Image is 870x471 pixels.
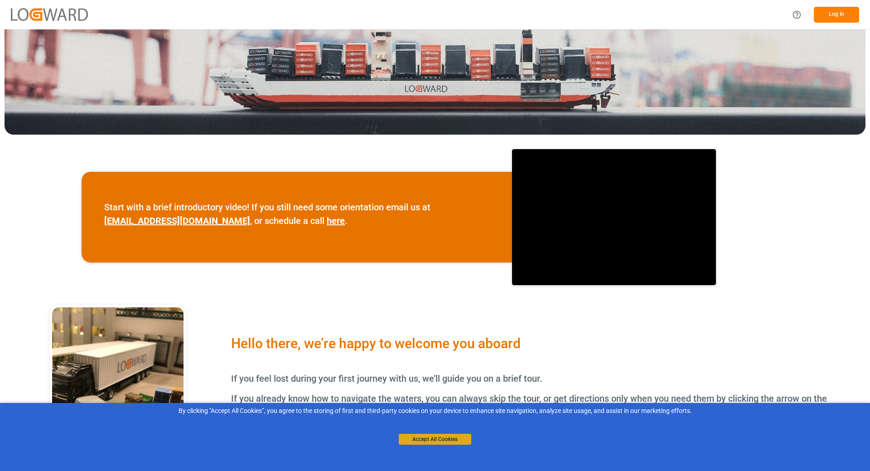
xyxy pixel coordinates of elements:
a: [EMAIL_ADDRESS][DOMAIN_NAME] [104,215,250,226]
p: If you feel lost during your first journey with us, we’ll guide you on a brief tour. [231,372,829,385]
button: Help Center [787,5,807,25]
button: Accept All Cookies [399,434,471,445]
p: If you already know how to navigate the waters, you can always skip the tour, or get directions o... [231,392,829,419]
p: Start with a brief introductory video! If you still need some orientation email us at , or schedu... [104,200,489,228]
img: Logward_new_orange.png [11,8,88,20]
div: By clicking "Accept All Cookies”, you agree to the storing of first and third-party cookies on yo... [6,406,864,416]
iframe: video [512,149,716,285]
button: Log In [814,7,859,23]
a: here [327,215,345,226]
div: Hello there, we’re happy to welcome you aboard [231,333,829,354]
